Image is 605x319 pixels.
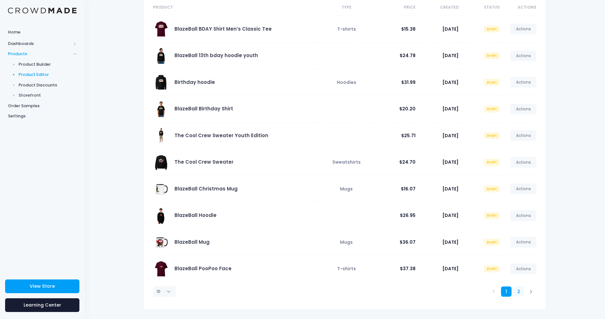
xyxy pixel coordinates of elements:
[510,237,536,248] a: Actions
[501,286,512,297] a: 1
[484,26,500,33] span: Draft
[174,212,217,219] a: BlazeBall Hoodie
[400,239,416,245] span: $36.07
[510,77,536,88] a: Actions
[399,106,416,112] span: $20.20
[401,79,416,85] span: $31.99
[174,185,238,192] a: BlazeBall Christmas Mug
[401,132,416,139] span: $25.71
[18,71,77,78] span: Product Editor
[510,157,536,168] a: Actions
[442,79,459,85] span: [DATE]
[484,185,500,192] span: Draft
[510,50,536,61] a: Actions
[174,52,258,59] a: BlazeBall 13th bday hoodie youth
[399,159,416,165] span: $24.70
[8,8,77,14] img: Logo
[401,186,416,192] span: $16.07
[484,239,500,246] span: Draft
[510,183,536,194] a: Actions
[5,279,79,293] a: View Store
[484,52,500,59] span: Draft
[24,302,61,308] span: Learning Center
[8,41,71,47] span: Dashboards
[8,51,71,57] span: Products
[442,26,459,32] span: [DATE]
[8,103,77,109] span: Order Samples
[442,132,459,139] span: [DATE]
[484,132,500,139] span: Draft
[337,265,356,272] span: T-shirts
[510,210,536,221] a: Actions
[401,26,416,32] span: $15.38
[8,113,77,119] span: Settings
[18,92,77,99] span: Storefront
[5,298,79,312] a: Learning Center
[174,239,210,245] a: BlazeBall Mug
[174,132,268,139] a: The Cool Crew Sweater Youth Edition
[332,159,361,165] span: Sweatshirts
[400,52,416,59] span: $24.78
[400,212,416,219] span: $26.95
[484,265,500,272] span: Draft
[442,239,459,245] span: [DATE]
[510,263,536,274] a: Actions
[484,212,500,219] span: Draft
[337,26,356,32] span: T-shirts
[442,212,459,219] span: [DATE]
[174,79,215,85] a: Birthday hoodie
[442,186,459,192] span: [DATE]
[174,105,233,112] a: BlazeBall Birthday Shirt
[442,106,459,112] span: [DATE]
[18,82,77,88] span: Product Discounts
[174,265,232,272] a: BlazeBall PooPoo Face
[484,79,500,86] span: Draft
[442,159,459,165] span: [DATE]
[442,52,459,59] span: [DATE]
[442,265,459,272] span: [DATE]
[8,29,77,35] span: Home
[513,286,524,297] a: 2
[30,283,55,289] span: View Store
[510,130,536,141] a: Actions
[337,79,356,85] span: Hoodies
[510,104,536,115] a: Actions
[340,239,353,245] span: Mugs
[484,159,500,166] span: Draft
[174,26,272,32] a: BlazeBall BDAY Shirt Men’s Classic Tee
[340,186,353,192] span: Mugs
[174,159,233,165] a: The Cool Crew Sweater
[484,106,500,113] span: Draft
[510,24,536,34] a: Actions
[18,61,77,68] span: Product Builder
[400,265,416,272] span: $37.38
